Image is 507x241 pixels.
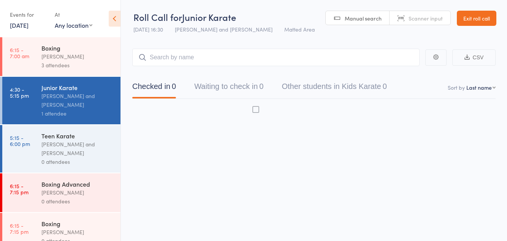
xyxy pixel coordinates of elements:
[2,77,120,124] a: 4:30 -5:15 pmJunior Karate[PERSON_NAME] and [PERSON_NAME]1 attendee
[41,219,114,228] div: Boxing
[41,140,114,157] div: [PERSON_NAME] and [PERSON_NAME]
[10,21,29,29] a: [DATE]
[282,78,387,98] button: Other students in Kids Karate0
[10,8,47,21] div: Events for
[10,183,29,195] time: 6:15 - 7:15 pm
[172,82,176,90] div: 0
[133,25,163,33] span: [DATE] 16:30
[10,86,29,98] time: 4:30 - 5:15 pm
[55,8,92,21] div: At
[448,84,465,91] label: Sort by
[10,135,30,147] time: 5:15 - 6:00 pm
[132,49,420,66] input: Search by name
[41,52,114,61] div: [PERSON_NAME]
[2,173,120,212] a: 6:15 -7:15 pmBoxing Advanced[PERSON_NAME]0 attendees
[41,83,114,92] div: Junior Karate
[55,21,92,29] div: Any location
[41,228,114,236] div: [PERSON_NAME]
[466,84,492,91] div: Last name
[182,11,236,23] span: Junior Karate
[41,109,114,118] div: 1 attendee
[41,61,114,70] div: 3 attendees
[10,47,29,59] time: 6:15 - 7:00 am
[41,92,114,109] div: [PERSON_NAME] and [PERSON_NAME]
[41,188,114,197] div: [PERSON_NAME]
[409,14,443,22] span: Scanner input
[2,125,120,173] a: 5:15 -6:00 pmTeen Karate[PERSON_NAME] and [PERSON_NAME]0 attendees
[284,25,315,33] span: Matted Area
[259,82,263,90] div: 0
[457,11,496,26] a: Exit roll call
[175,25,273,33] span: [PERSON_NAME] and [PERSON_NAME]
[194,78,263,98] button: Waiting to check in0
[2,37,120,76] a: 6:15 -7:00 amBoxing[PERSON_NAME]3 attendees
[452,49,496,66] button: CSV
[41,180,114,188] div: Boxing Advanced
[345,14,382,22] span: Manual search
[41,132,114,140] div: Teen Karate
[383,82,387,90] div: 0
[41,157,114,166] div: 0 attendees
[132,78,176,98] button: Checked in0
[41,44,114,52] div: Boxing
[133,11,182,23] span: Roll Call for
[10,222,29,235] time: 6:15 - 7:15 pm
[41,197,114,206] div: 0 attendees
